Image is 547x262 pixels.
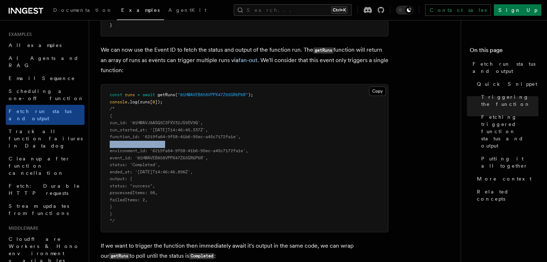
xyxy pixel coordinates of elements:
a: Quick Snippet [474,78,538,90]
a: fan-out [238,57,257,64]
a: Fetch: Durable HTTP requests [6,179,85,200]
a: Examples [117,2,164,20]
span: AgentKit [168,7,206,13]
span: Track all function failures in Datadog [9,128,83,149]
span: Cleanup after function cancellation [9,156,70,176]
button: Toggle dark mode [396,6,413,14]
span: Fetch run status and output [9,108,72,121]
span: Middleware [6,225,38,231]
a: AI Agents and RAG [6,52,85,72]
span: (runs[ [137,99,152,104]
span: } [110,204,112,209]
span: ]); [155,99,163,104]
span: Email Sequence [9,75,75,81]
span: ( [175,92,178,97]
span: Examples [121,7,160,13]
p: If we want to trigger the function then immediately await it's output in the same code, we can wr... [101,241,388,261]
span: More context [477,175,532,182]
span: } [110,211,112,216]
button: Search...Ctrl+K [234,4,352,16]
a: Fetch run status and output [6,105,85,125]
span: 0 [152,99,155,104]
span: runs [125,92,135,97]
span: console [110,99,127,104]
span: AI Agents and RAG [9,55,79,68]
span: Stream updates from functions [9,203,69,216]
span: getRuns [158,92,175,97]
span: event_id: '01HWAVEB858VPPX47Z65GR6P6R', [110,155,208,160]
a: Related concepts [474,185,538,205]
a: Documentation [49,2,117,19]
p: We can now use the Event ID to fetch the status and output of the function run. The function will... [101,45,388,75]
span: { [110,113,112,118]
span: Examples [6,32,32,37]
span: All examples [9,42,61,48]
h4: On this page [470,46,538,57]
span: await [142,92,155,97]
a: Email Sequence [6,72,85,85]
span: run_started_at: '[DATE]T14:46:45.337Z', [110,127,208,132]
span: .log [127,99,137,104]
a: All examples [6,39,85,52]
span: Scheduling a one-off function [9,88,84,101]
span: run_id: '01HWAVJ8ASQ5C3FXV32JS9DV9Q', [110,120,203,125]
a: Triggering the function [478,90,538,111]
span: Fetching triggered function status and output [481,113,538,149]
span: Fetch run status and output [473,60,538,75]
span: Quick Snippet [477,80,537,88]
a: Putting it all together [478,152,538,172]
span: Fetch: Durable HTTP requests [9,183,80,196]
span: Related concepts [477,188,538,202]
a: AgentKit [164,2,211,19]
span: "01HWAVEB858VPPX47Z65GR6P6R" [178,92,248,97]
a: Contact sales [425,4,491,16]
a: Fetching triggered function status and output [478,111,538,152]
span: function_version: 12, [110,141,163,146]
span: output: { [110,176,132,181]
span: status: "success", [110,183,155,188]
span: processedItems: 98, [110,190,158,195]
a: Cleanup after function cancellation [6,152,85,179]
span: function_id: '6219fa64-9f58-41b6-95ec-a45c7172fa1e', [110,134,241,139]
span: Putting it all together [481,155,538,169]
span: status: 'Completed', [110,162,160,167]
span: const [110,92,122,97]
span: Documentation [53,7,113,13]
button: Copy [369,86,386,96]
a: Track all function failures in Datadog [6,125,85,152]
code: Completed [189,253,214,259]
span: ended_at: '[DATE]T14:46:46.896Z', [110,169,193,174]
a: Scheduling a one-off function [6,85,85,105]
span: environment_id: '6219fa64-9f58-41b6-95ec-a45c7172fa1e', [110,148,248,153]
kbd: Ctrl+K [331,6,347,14]
span: failedItems: 2, [110,197,147,202]
span: Triggering the function [481,93,538,108]
span: = [137,92,140,97]
a: Fetch run status and output [470,57,538,78]
a: More context [474,172,538,185]
code: getRuns [109,253,129,259]
code: getRuns [313,47,333,53]
span: ); [248,92,253,97]
a: Stream updates from functions [6,200,85,220]
a: Sign Up [494,4,541,16]
span: } [110,23,112,28]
